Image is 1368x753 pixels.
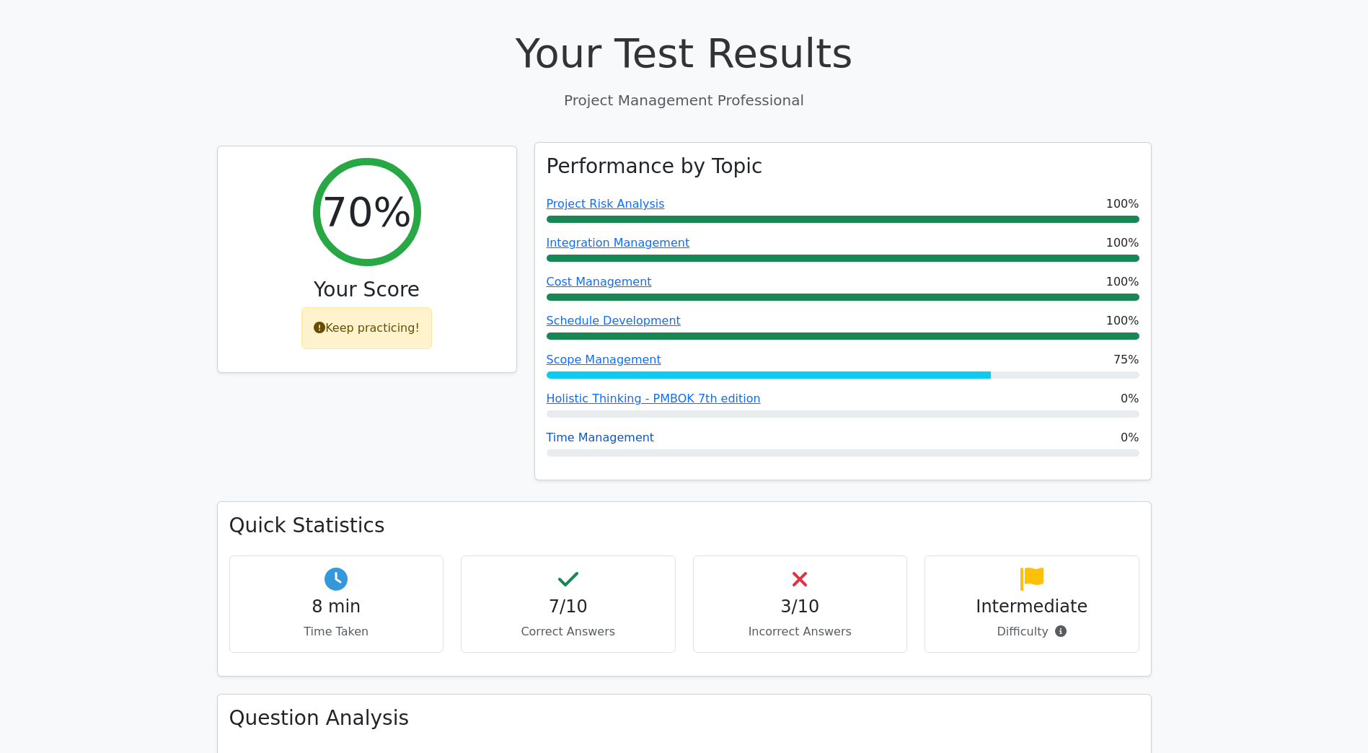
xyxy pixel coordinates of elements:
span: 100% [1106,312,1139,330]
span: 75% [1113,351,1139,369]
h4: 7/10 [473,596,663,617]
span: 0% [1121,390,1139,408]
a: Schedule Development [547,314,681,327]
a: Scope Management [547,353,661,366]
span: 100% [1106,273,1139,291]
h4: Intermediate [937,596,1127,617]
h3: Question Analysis [229,706,1139,731]
a: Project Risk Analysis [547,197,665,211]
a: Time Management [547,431,655,444]
p: Time Taken [242,623,432,640]
h3: Your Score [229,278,505,302]
span: 0% [1121,429,1139,446]
span: 100% [1106,234,1139,252]
p: Project Management Professional [217,89,1152,111]
h3: Quick Statistics [229,514,1139,538]
a: Cost Management [547,275,652,289]
h4: 3/10 [705,596,896,617]
a: Integration Management [547,236,690,250]
p: Difficulty [937,623,1127,640]
h1: Your Test Results [217,29,1152,77]
h4: 8 min [242,596,432,617]
h2: 70% [322,188,411,236]
p: Incorrect Answers [705,623,896,640]
span: 100% [1106,195,1139,213]
div: Keep practicing! [301,307,432,349]
a: Holistic Thinking - PMBOK 7th edition [547,392,761,405]
p: Correct Answers [473,623,663,640]
h3: Performance by Topic [547,154,763,179]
